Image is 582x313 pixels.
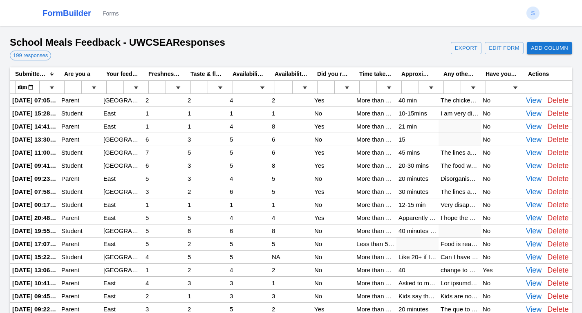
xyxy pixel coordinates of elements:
div: 5 [143,224,186,237]
div: [GEOGRAPHIC_DATA] [101,133,143,146]
div: Parent [59,264,101,276]
button: Delete Response [545,251,571,264]
div: No [481,159,523,172]
button: View Details [524,120,544,133]
div: 1 [270,107,312,120]
div: No [312,264,354,276]
div: More than 10 min [354,251,396,263]
div: [DATE] 07:05:17 [10,94,59,107]
button: Open Filter Menu [176,85,181,90]
div: 40 minutes for the pavilion kiosks [396,224,439,237]
span: Have you sent an email to the school regarding your experiences? [486,71,518,77]
button: Delete Response [545,172,571,185]
h1: School Meals Feedback - UWCSEA Responses [10,36,225,49]
button: Delete Response [545,264,571,277]
div: Lor ipsumdo, sitamet con adipis el sed doei tem incididun. Ut laboreet dolor magnaaliqu eni a min... [439,277,481,289]
div: More than 10 min [354,277,396,289]
input: Submitted At Filter Input [15,80,40,95]
button: Delete Response [545,238,571,251]
div: 2 [186,264,228,276]
div: 5 [228,159,270,172]
div: 5 [270,185,312,198]
div: 3 [270,290,312,302]
button: Delete Response [545,107,571,120]
div: 4 [143,251,186,263]
div: East [101,290,143,302]
button: Open Filter Menu [218,85,223,90]
div: 5 [228,238,270,250]
button: Delete Response [545,290,571,303]
button: Open Filter Menu [260,85,265,90]
div: 5 [228,146,270,159]
div: [DATE] 00:17:02 [10,198,59,211]
div: East [101,198,143,211]
div: Parent [59,120,101,133]
span: Are you a [64,71,90,77]
button: Delete Response [545,224,571,238]
span: Freshness of Food (1 being worst, 10 being best about the school canteen food) [148,71,181,77]
div: No [312,238,354,250]
div: 5 [143,238,186,250]
div: More than 10 min [354,107,396,120]
div: 5 [270,172,312,185]
div: Apparently too long to wait in the break time. My son didn’t get any lunch for more than one day. [396,211,439,224]
div: Yes [481,264,523,276]
input: Availability of food options eg. nut-free, gluten-free, vegetarian, vegan (1 being least, 10 bein... [275,80,293,94]
button: View Details [524,264,544,277]
input: Freshness of Food (1 being worst, 10 being best about the school canteen food) Filter Input [148,80,166,94]
div: 5 [186,251,228,263]
div: 7 [143,146,186,159]
input: Have you sent an email to the school regarding your experiences? Filter Input [486,80,503,94]
div: East [101,238,143,250]
div: I am very disappointed with SB. Even after so much feedback I see no change in anything.. [439,107,481,120]
button: View Details [524,224,544,238]
div: Yes [312,211,354,224]
div: [GEOGRAPHIC_DATA] [101,264,143,276]
div: No [481,120,523,133]
div: More than 10 min [354,290,396,302]
button: Delete Response [545,211,571,224]
button: Delete Response [545,94,571,107]
div: 2 [143,290,186,302]
div: 2 [186,94,228,107]
div: 1 [270,277,312,289]
a: FormBuilder [43,7,91,19]
div: Parent [59,211,101,224]
div: East [101,172,143,185]
div: More than 10 min [354,224,396,237]
div: 3 [228,277,270,289]
div: 2 [186,238,228,250]
div: Can I have my 80 cents back I paid for the egg in the fried rice and they never gave me [439,251,481,263]
span: Time taken to get the order at the kiosk? [359,71,392,77]
div: 5 [228,133,270,146]
button: View Details [524,107,544,120]
button: Open Filter Menu [134,85,139,90]
div: [GEOGRAPHIC_DATA] [101,94,143,107]
span: Did you receive exactly what you ordered for? [317,71,349,77]
div: 10-15mins [396,107,439,120]
div: 3 [186,133,228,146]
div: 3 [186,172,228,185]
input: Time taken to get the order at the kiosk? Filter Input [359,80,377,94]
span: Approximately how much time did it take to get your food? [401,71,434,77]
div: 1 [186,120,228,133]
div: Kids are not happy with the new food service at all. Food doesn’t taste good and the choices are ... [439,290,481,302]
button: View Details [524,198,544,211]
div: [DATE] 19:55:00 [10,224,59,237]
div: 12-15 min [396,198,439,211]
button: View Details [524,290,544,303]
div: change to a proper vendor pls [439,264,481,276]
div: Student [59,159,101,172]
div: No [481,185,523,198]
input: Your feedback is related to which campus: Filter Input [106,80,124,94]
div: Yes [312,185,354,198]
a: Edit Form [485,42,524,55]
div: NA [270,251,312,263]
div: 4 [228,120,270,133]
div: [DATE] 14:41:16 [10,120,59,133]
span: Availability of healthy choices (1 being least, 10 being lots of choices about the school canteen... [233,71,265,77]
span: 199 responses [10,51,51,60]
input: Approximately how much time did it take to get your food? Filter Input [401,80,419,94]
div: [GEOGRAPHIC_DATA] [101,146,143,159]
div: Student [59,185,101,198]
